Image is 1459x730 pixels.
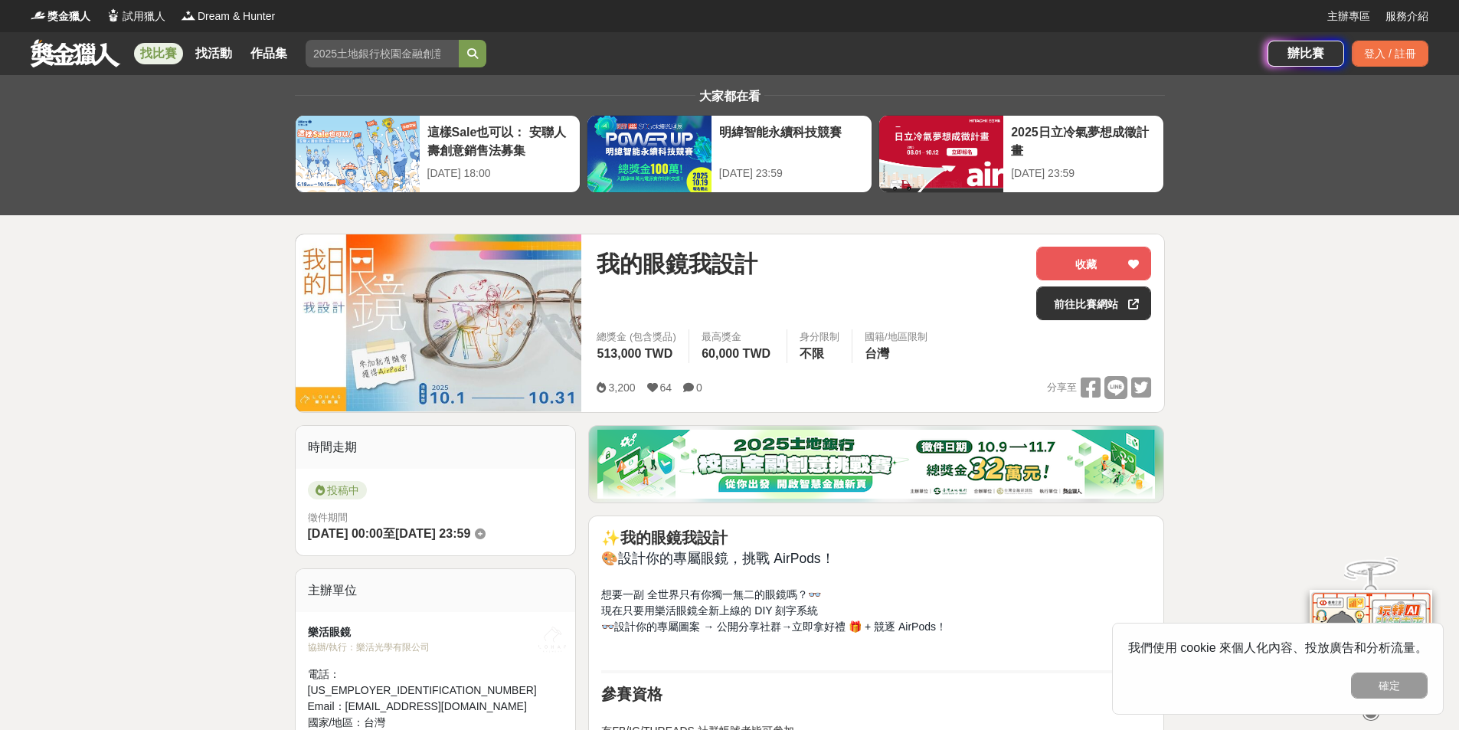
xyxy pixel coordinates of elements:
[106,8,121,23] img: Logo
[1036,247,1151,280] button: 收藏
[597,247,757,281] span: 我的眼鏡我設計
[134,43,183,64] a: 找比賽
[295,115,581,193] a: 這樣Sale也可以： 安聯人壽創意銷售法募集[DATE] 18:00
[865,347,889,360] span: 台灣
[601,604,818,617] span: 現在只要用樂活眼鏡全新上線的 DIY 刻字系統
[308,512,348,523] span: 徵件期間
[395,527,470,540] span: [DATE] 23:59
[1268,41,1344,67] a: 辦比賽
[296,569,576,612] div: 主辦單位
[1351,673,1428,699] button: 確定
[189,43,238,64] a: 找活動
[878,115,1164,193] a: 2025日立冷氣夢想成徵計畫[DATE] 23:59
[1011,123,1156,158] div: 2025日立冷氣夢想成徵計畫
[1352,41,1428,67] div: 登入 / 註冊
[800,347,824,360] span: 不限
[306,40,459,67] input: 2025土地銀行校園金融創意挑戰賽：從你出發 開啟智慧金融新頁
[308,481,367,499] span: 投稿中
[1327,8,1370,25] a: 主辦專區
[1310,580,1432,682] img: d2146d9a-e6f6-4337-9592-8cefde37ba6b.png
[181,8,196,23] img: Logo
[702,329,774,345] span: 最高獎金
[618,551,834,566] span: 設計你的專屬眼鏡，挑戰 AirPods！
[695,90,764,103] span: 大家都在看
[364,716,385,728] span: 台灣
[696,381,702,394] span: 0
[702,347,770,360] span: 60,000 TWD
[597,430,1155,499] img: d20b4788-230c-4a26-8bab-6e291685a538.png
[308,640,537,654] div: 協辦/執行： 樂活光學有限公司
[587,115,872,193] a: 明緯智能永續科技競賽[DATE] 23:59
[296,426,576,469] div: 時間走期
[31,8,90,25] a: Logo獎金獵人
[47,8,90,25] span: 獎金獵人
[308,527,383,540] span: [DATE] 00:00
[1036,286,1151,320] a: 前往比賽網站
[106,8,165,25] a: Logo試用獵人
[308,624,537,640] div: 樂活眼鏡
[1047,376,1077,399] span: 分享至
[597,347,672,360] span: 513,000 TWD
[427,123,572,158] div: 這樣Sale也可以： 安聯人壽創意銷售法募集
[308,716,365,728] span: 國家/地區：
[1385,8,1428,25] a: 服務介紹
[800,329,839,345] div: 身分限制
[601,588,821,601] span: 想要一副 全世界只有你獨一無二的眼鏡嗎？👓
[383,527,395,540] span: 至
[244,43,293,64] a: 作品集
[308,699,537,715] div: Email： [EMAIL_ADDRESS][DOMAIN_NAME]
[31,8,46,23] img: Logo
[865,329,927,345] div: 國籍/地區限制
[601,529,620,546] span: ✨
[597,329,676,345] span: 總獎金 (包含獎品)
[198,8,275,25] span: Dream & Hunter
[123,8,165,25] span: 試用獵人
[601,551,618,566] span: 🎨
[1128,641,1428,654] span: 我們使用 cookie 來個人化內容、投放廣告和分析流量。
[308,666,537,699] div: 電話： [US_EMPLOYER_IDENTIFICATION_NUMBER]
[620,529,728,546] strong: 我的眼鏡我設計
[296,234,582,411] img: Cover Image
[608,381,635,394] span: 3,200
[427,165,572,182] div: [DATE] 18:00
[719,165,864,182] div: [DATE] 23:59
[1011,165,1156,182] div: [DATE] 23:59
[660,381,672,394] span: 64
[719,123,864,158] div: 明緯智能永續科技競賽
[181,8,275,25] a: LogoDream & Hunter
[601,620,947,633] span: 👓設計你的專屬圖案 → 公開分享社群→立即拿好禮 🎁 + 競逐 AirPods！
[601,686,662,702] strong: 參賽資格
